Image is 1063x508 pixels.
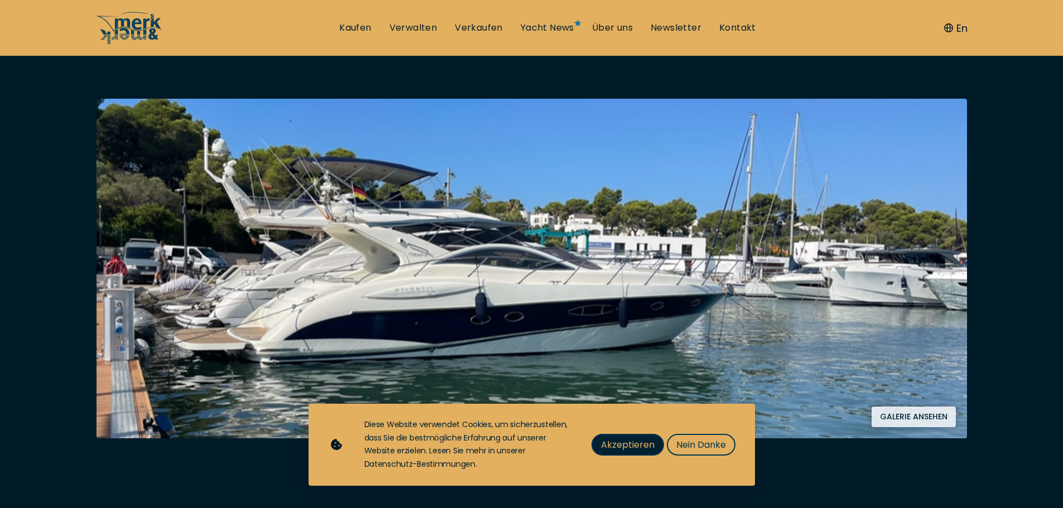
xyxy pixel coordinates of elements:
button: Akzeptieren [591,434,664,456]
a: Newsletter [651,22,701,34]
button: Nein Danke [667,434,735,456]
img: Merk&Merk [97,99,967,438]
a: Verkaufen [455,22,503,34]
span: Akzeptieren [601,438,655,452]
a: Kontakt [719,22,756,34]
button: Galerie ansehen [872,407,956,427]
div: Diese Website verwendet Cookies, um sicherzustellen, dass Sie die bestmögliche Erfahrung auf unse... [364,418,569,471]
span: Nein Danke [676,438,726,452]
a: Verwalten [389,22,437,34]
a: Yacht News [521,22,574,34]
a: Datenschutz-Bestimmungen [364,458,475,470]
a: Kaufen [339,22,371,34]
button: En [944,21,968,36]
a: Über uns [592,22,633,34]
